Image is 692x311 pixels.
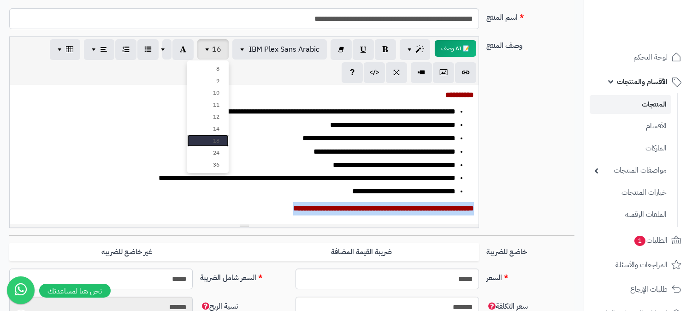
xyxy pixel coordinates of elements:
[590,183,671,203] a: خيارات المنتجات
[197,39,229,60] button: 16
[483,269,578,283] label: السعر
[435,40,476,57] button: 📝 AI وصف
[187,75,229,87] a: 9
[196,269,292,283] label: السعر شامل الضريبة
[187,87,229,99] a: 10
[483,36,578,51] label: وصف المنتج
[249,44,319,55] span: IBM Plex Sans Arabic
[590,278,686,300] a: طلبات الإرجاع
[187,159,229,171] a: 36
[232,39,327,60] button: IBM Plex Sans Arabic
[483,243,578,257] label: خاضع للضريبة
[590,161,671,180] a: مواصفات المنتجات
[633,51,668,64] span: لوحة التحكم
[483,8,578,23] label: اسم المنتج
[187,147,229,159] a: 24
[634,236,645,246] span: 1
[590,229,686,251] a: الطلبات1
[590,116,671,136] a: الأقسام
[187,123,229,135] a: 14
[244,243,479,262] label: ضريبة القيمة المضافة
[212,44,221,55] span: 16
[617,75,668,88] span: الأقسام والمنتجات
[187,135,229,147] a: 18
[590,46,686,68] a: لوحة التحكم
[590,95,671,114] a: المنتجات
[615,258,668,271] span: المراجعات والأسئلة
[590,205,671,225] a: الملفات الرقمية
[633,234,668,247] span: الطلبات
[630,283,668,296] span: طلبات الإرجاع
[187,63,229,75] a: 8
[9,243,244,262] label: غير خاضع للضريبه
[590,254,686,276] a: المراجعات والأسئلة
[590,138,671,158] a: الماركات
[187,99,229,111] a: 11
[187,111,229,123] a: 12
